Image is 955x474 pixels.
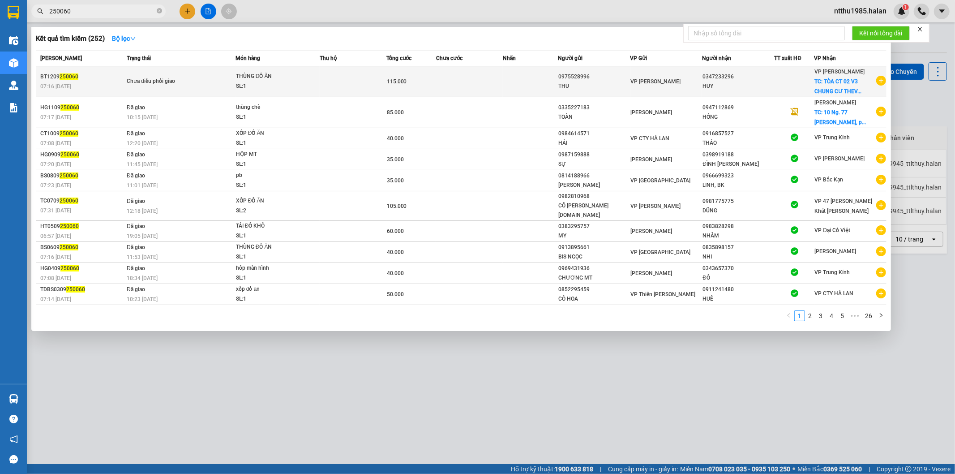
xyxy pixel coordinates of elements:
div: XỐP ĐỒ ĂN [236,196,303,206]
span: Người gửi [558,55,583,61]
span: plus-circle [876,289,886,298]
a: 26 [863,311,875,321]
div: HỒNG [702,112,774,122]
span: VP Bắc Kạn [815,177,844,183]
span: Đã giao [127,130,145,137]
a: 3 [816,311,826,321]
div: 0969431936 [559,264,630,273]
span: 105.000 [387,203,407,209]
span: 250060 [60,265,79,271]
span: TC: TÒA CT 02 V3 CHUNG CƯ THEV... [815,78,862,95]
span: 11:01 [DATE] [127,182,158,189]
span: ••• [848,310,862,321]
span: 35.000 [387,177,404,184]
span: Người nhận [702,55,731,61]
div: CT1009 [40,129,124,138]
div: BS0809 [40,171,124,181]
div: HỘP MT [236,150,303,159]
div: HG0409 [40,264,124,273]
div: CÔ [PERSON_NAME] [DOMAIN_NAME] [559,201,630,220]
div: THẢO [702,138,774,148]
span: Đã giao [127,151,145,158]
span: VP CTY HÀ LAN [631,135,670,142]
span: plus-circle [876,246,886,256]
div: SL: 1 [236,181,303,190]
span: notification [9,435,18,444]
div: THU [559,82,630,91]
div: BIS NGỌC [559,252,630,262]
span: VP [GEOGRAPHIC_DATA] [631,249,691,255]
div: 0911241480 [702,285,774,294]
div: SL: 1 [236,138,303,148]
span: 250060 [60,244,78,250]
span: [PERSON_NAME] [40,55,82,61]
div: HG0909 [40,150,124,159]
span: plus-circle [876,133,886,142]
span: Kết nối tổng đài [859,28,903,38]
span: plus-circle [876,200,886,210]
div: SL: 1 [236,82,303,91]
span: 07:08 [DATE] [40,140,71,147]
span: TT xuất HĐ [774,55,801,61]
div: 0983828298 [702,222,774,231]
span: right [878,313,884,318]
div: HG1109 [40,103,124,112]
div: CÔ HOA [559,294,630,304]
span: close-circle [157,8,162,13]
div: CHƯƠNG MT [559,273,630,283]
span: VP Gửi [630,55,647,61]
span: 18:34 [DATE] [127,275,158,281]
strong: Bộ lọc [112,35,136,42]
span: VP [PERSON_NAME] [631,78,681,85]
span: search [37,8,43,14]
li: 1 [794,310,805,321]
div: DŨNG [702,206,774,215]
span: VP Trung Kính [815,134,850,141]
span: close-circle [157,7,162,16]
span: [PERSON_NAME] [631,156,672,163]
div: ĐÌNH [PERSON_NAME] [702,159,774,169]
div: 0913895661 [559,243,630,252]
div: thùng chè [236,103,303,112]
span: 07:31 [DATE] [40,207,71,214]
span: Đã giao [127,198,145,204]
span: 06:57 [DATE] [40,233,71,239]
div: TOÀN [559,112,630,122]
li: 26 [862,310,876,321]
div: LINH, BK [702,181,774,190]
div: 0981775775 [702,197,774,206]
span: 250060 [60,151,79,158]
div: SL: 1 [236,112,303,122]
span: 07:20 [DATE] [40,161,71,168]
div: TDBS0309 [40,285,124,294]
li: Previous Page [784,310,794,321]
span: Thu hộ [320,55,337,61]
div: HUẾ [702,294,774,304]
a: 2 [805,311,815,321]
span: plus-circle [876,107,886,116]
span: VP [GEOGRAPHIC_DATA] [631,177,691,184]
div: 0975528996 [559,72,630,82]
span: 250060 [60,73,78,80]
div: 0982810968 [559,192,630,201]
div: NHÂM [702,231,774,241]
span: Nhãn [503,55,516,61]
div: 0987159888 [559,150,630,159]
span: VP 47 [PERSON_NAME] Khát [PERSON_NAME] [815,198,873,214]
span: Đã giao [127,172,145,179]
span: 85.000 [387,109,404,116]
span: 40.000 [387,249,404,255]
div: 0835898157 [702,243,774,252]
span: VP [PERSON_NAME] [815,69,865,75]
img: warehouse-icon [9,36,18,45]
div: SL: 2 [236,206,303,216]
div: SL: 1 [236,231,303,241]
span: [PERSON_NAME] [631,109,672,116]
div: SỰ [559,159,630,169]
span: [PERSON_NAME] [631,270,672,276]
div: THÙNG ĐỒ ĂN [236,242,303,252]
span: Đã giao [127,223,145,229]
span: 40.000 [387,135,404,142]
span: 19:05 [DATE] [127,233,158,239]
li: 5 [837,310,848,321]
